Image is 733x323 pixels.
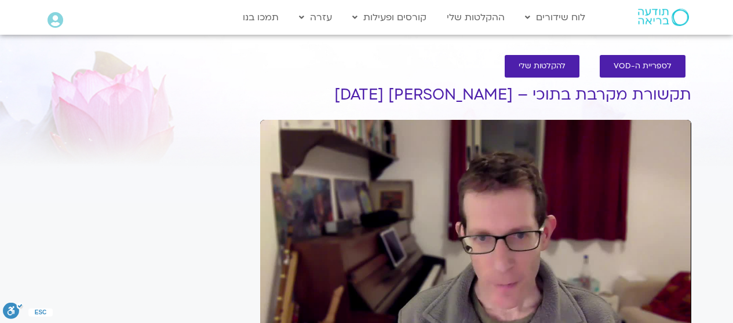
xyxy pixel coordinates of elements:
[505,55,579,78] a: להקלטות שלי
[237,6,285,28] a: תמכו בנו
[347,6,432,28] a: קורסים ופעילות
[519,6,591,28] a: לוח שידורים
[614,62,672,71] span: לספריית ה-VOD
[638,9,689,26] img: תודעה בריאה
[441,6,510,28] a: ההקלטות שלי
[260,86,691,104] h1: תקשורת מקרבת בתוכי – [PERSON_NAME] [DATE]
[600,55,685,78] a: לספריית ה-VOD
[519,62,566,71] span: להקלטות שלי
[293,6,338,28] a: עזרה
